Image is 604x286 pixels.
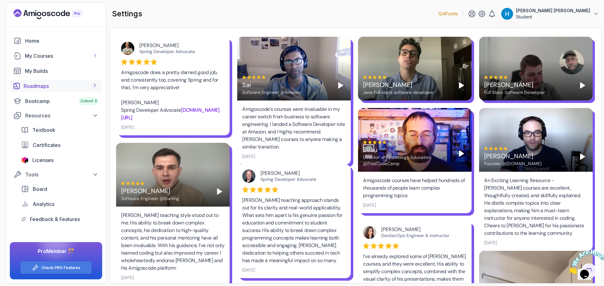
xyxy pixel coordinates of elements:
div: My Courses [25,52,98,60]
img: Josh Long avatar [121,42,134,55]
img: user profile image [501,8,513,20]
a: courses [10,50,102,62]
div: Director of Technology Education @FreeCodeCamp [363,154,451,167]
span: 1 [94,53,96,58]
div: [PERSON_NAME] [121,186,179,195]
div: [DATE] [484,240,497,246]
span: Cohort 3 [81,99,97,104]
div: DevSecOps Engineer & Instructor [381,233,461,238]
button: Play [578,152,588,162]
h2: settings [112,9,142,19]
button: Play [215,186,225,197]
a: home [10,35,102,47]
span: Certificates [33,141,60,149]
button: Tools [10,169,102,180]
div: My Builds [25,67,98,75]
a: Spring Developer Advocate [260,176,316,182]
p: [PERSON_NAME] [PERSON_NAME] [516,8,590,14]
div: [PERSON_NAME] teaching style stood out to me. His ability to break down complex concepts, his ded... [121,212,225,272]
div: [DATE] [121,274,134,281]
button: Play [336,80,346,90]
a: licenses [17,154,102,166]
div: [PERSON_NAME] [381,226,461,233]
button: Play [578,80,588,90]
div: Software Engineer @Amazon [242,89,301,95]
div: Resources [25,112,98,119]
div: Beau [363,145,451,154]
div: [PERSON_NAME] [139,42,220,49]
span: Analytics [33,200,54,208]
div: Software Engineer @Starling [121,195,179,202]
div: Sai [242,80,301,89]
button: Check PRO Features [20,261,92,274]
div: Amigoscode does a pretty darned good job, and consistently too, covering Spring and for that, I'm... [121,69,225,121]
img: Assma Fadhli avatar [363,226,376,239]
a: Check PRO Features [42,265,80,270]
p: 124 Points [438,11,458,17]
span: 7 [93,84,96,89]
span: Textbook [32,126,55,134]
a: textbook [17,124,102,136]
div: Home [25,37,98,45]
div: [PERSON_NAME] [484,80,545,89]
button: user profile image[PERSON_NAME] [PERSON_NAME]Student [501,8,599,20]
button: Resources [10,110,102,121]
div: Bootcamp [25,97,98,105]
a: roadmaps [10,80,102,92]
span: Feedback & Features [30,215,80,223]
img: Chat attention grabber [3,3,42,27]
div: Full Stack Software Developer [484,89,545,95]
p: Student [516,14,590,20]
img: Dan Vega avatar [242,170,255,183]
span: 1 [3,3,5,8]
div: Amigoscode's courses were invaluable in my career switch from business to software engineering. I... [242,105,346,151]
a: board [17,183,102,195]
button: Play [456,80,467,90]
a: feedback [17,213,102,225]
div: Founder @[DOMAIN_NAME] [484,160,541,167]
a: builds [10,65,102,77]
a: bootcamp [10,95,102,107]
div: [PERSON_NAME] teaching approach stands out for its clarity and real-world applicability. What set... [242,197,346,264]
div: Amigoscode courses have helped hundreds of thousands of people learn complex programming topics [363,177,467,199]
div: [PERSON_NAME] [484,152,541,160]
span: Licenses [32,156,53,164]
iframe: chat widget [565,247,604,277]
div: [DATE] [363,202,376,208]
a: Spring Developer Advocate [139,49,195,54]
img: jetbrains icon [21,157,29,163]
button: Play [456,148,467,159]
div: Roadmaps [24,82,98,90]
a: analytics [17,198,102,210]
div: Java Full stack software developer [363,89,433,95]
span: Board [33,185,47,193]
a: Landing page [14,9,97,19]
div: [DATE] [121,124,134,130]
div: [DATE] [242,153,255,159]
div: [DATE] [242,267,255,273]
div: [PERSON_NAME] [260,170,341,176]
div: [PERSON_NAME] [363,80,433,89]
a: certificates [17,139,102,151]
div: An Exciting Learning Resource - [PERSON_NAME] courses are excellent, thoughtfully created, and sk... [484,177,588,237]
div: Tools [25,171,98,178]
